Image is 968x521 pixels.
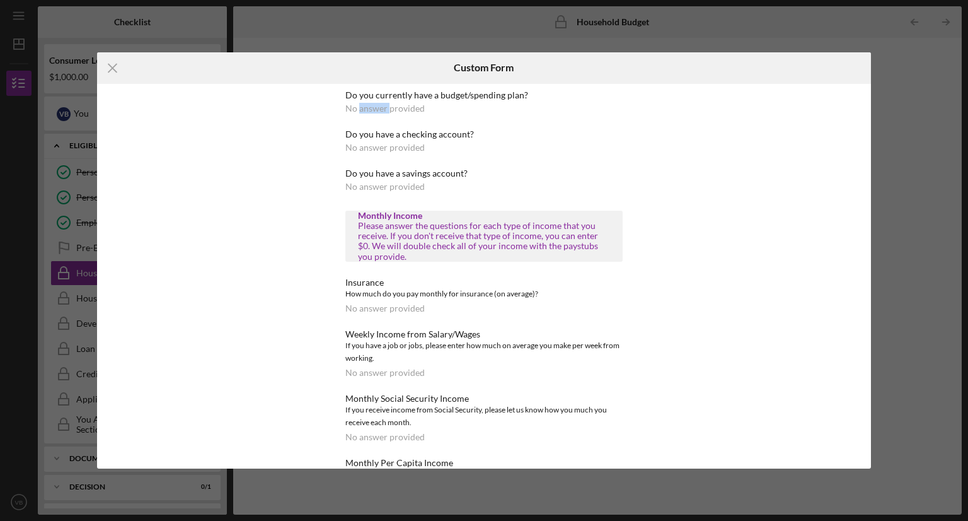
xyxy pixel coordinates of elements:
[345,103,425,114] div: No answer provided
[345,404,623,429] div: If you receive income from Social Security, please let us know how you much you receive each month.
[345,182,425,192] div: No answer provided
[345,329,623,339] div: Weekly Income from Salary/Wages
[345,90,623,100] div: Do you currently have a budget/spending plan?
[345,368,425,378] div: No answer provided
[358,221,610,261] div: Please answer the questions for each type of income that you receive. If you don't receive that t...
[358,211,610,221] div: Monthly Income
[345,129,623,139] div: Do you have a checking account?
[345,288,623,300] div: How much do you pay monthly for insurance (on average)?
[345,143,425,153] div: No answer provided
[345,458,623,468] div: Monthly Per Capita Income
[345,432,425,442] div: No answer provided
[454,62,514,73] h6: Custom Form
[345,339,623,365] div: If you have a job or jobs, please enter how much on average you make per week from working.
[345,168,623,179] div: Do you have a savings account?
[345,394,623,404] div: Monthly Social Security Income
[345,278,623,288] div: Insurance
[345,303,425,313] div: No answer provided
